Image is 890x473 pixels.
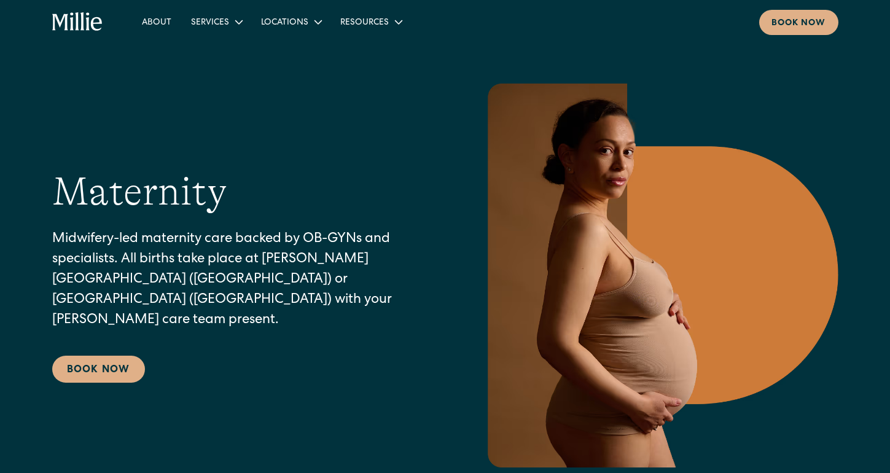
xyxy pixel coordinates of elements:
[480,84,838,467] img: Pregnant woman in neutral underwear holding her belly, standing in profile against a warm-toned g...
[759,10,838,35] a: Book now
[251,12,330,32] div: Locations
[52,356,145,383] a: Book Now
[52,168,227,216] h1: Maternity
[52,12,103,32] a: home
[52,230,431,331] p: Midwifery-led maternity care backed by OB-GYNs and specialists. All births take place at [PERSON_...
[191,17,229,29] div: Services
[261,17,308,29] div: Locations
[340,17,389,29] div: Resources
[181,12,251,32] div: Services
[771,17,826,30] div: Book now
[132,12,181,32] a: About
[330,12,411,32] div: Resources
